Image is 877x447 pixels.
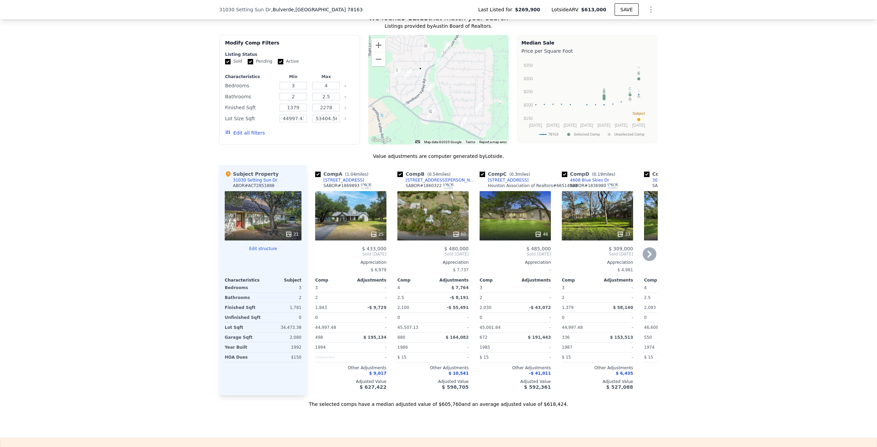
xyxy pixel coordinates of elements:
[644,343,678,352] div: 1974
[225,171,279,177] div: Subject Property
[264,323,301,332] div: 34,473.38
[524,103,533,108] text: $200
[644,3,658,16] button: Show Options
[638,71,640,75] text: F
[225,39,354,52] div: Modify Comp Filters
[478,6,515,13] span: Last Listed for
[225,293,262,302] div: Bathrooms
[480,365,551,371] div: Other Adjustments
[521,46,653,56] div: Price per Square Foot
[603,89,605,94] text: B
[397,285,400,290] span: 4
[264,313,301,322] div: 0
[368,305,386,310] span: -$ 9,729
[644,293,678,302] div: 2.5
[315,293,349,302] div: 2
[362,246,386,251] span: $ 433,000
[225,129,265,136] button: Edit all filters
[352,313,386,322] div: -
[528,335,551,340] span: $ 191,443
[444,41,452,53] div: 31494 Smithson Valley Rd
[515,6,540,13] span: $269,900
[599,293,633,302] div: -
[552,6,581,13] span: Lotside ARV
[638,88,639,92] text: I
[480,335,487,340] span: 672
[442,384,469,390] span: $ 598,705
[264,333,301,342] div: 2,080
[644,325,665,330] span: 46,609.20
[225,333,262,342] div: Garage Sqft
[434,343,469,352] div: -
[370,136,393,145] img: Google
[562,379,633,384] div: Adjusted Value
[562,325,583,330] span: 44,997.48
[248,59,272,64] label: Pending
[397,251,469,257] span: Sold [DATE]
[524,76,533,81] text: $300
[570,183,619,189] div: SABOR # 1836980
[488,177,529,183] div: [STREET_ADDRESS]
[352,283,386,293] div: -
[521,56,653,141] svg: A chart.
[644,365,715,371] div: Other Adjustments
[219,153,658,160] div: Value adjustments are computer generated by Lotside .
[315,335,323,340] span: 498
[323,183,372,189] div: SABOR # 1869893
[632,111,645,115] text: Subject
[617,268,633,272] span: $ 4,981
[562,177,609,183] a: 4608 Blue Skies Dr
[597,123,610,128] text: [DATE]
[644,305,656,310] span: 2,093
[644,260,715,265] div: Appreciation
[344,107,347,109] button: Clear
[219,6,271,13] span: 31030 Setting Sun Dr
[562,305,573,310] span: 1,379
[422,43,430,54] div: 31477 Sunlight Dr
[517,293,551,302] div: -
[363,335,386,340] span: $ 195,134
[225,74,275,79] div: Characteristics
[225,313,262,322] div: Unfinished Sqft
[644,265,715,275] div: -
[452,285,469,290] span: $ 7,764
[614,132,644,137] text: Unselected Comp
[372,52,385,66] button: Zoom out
[397,335,405,340] span: 880
[644,379,715,384] div: Adjusted Value
[406,177,477,183] div: [STREET_ADDRESS][PERSON_NAME]
[397,365,469,371] div: Other Adjustments
[480,305,491,310] span: 2,030
[219,23,658,29] div: Listings provided by Austin Board of Realtors .
[644,315,647,320] span: 0
[397,293,432,302] div: 2.5
[264,343,301,352] div: 1992
[447,305,469,310] span: -$ 55,491
[480,260,551,265] div: Appreciation
[225,352,262,362] div: HOA Dues
[225,303,262,312] div: Finished Sqft
[397,305,409,310] span: 2,100
[352,293,386,302] div: -
[480,277,515,283] div: Comp
[278,74,308,79] div: Min
[480,293,514,302] div: 2
[233,183,274,188] div: ABOR # ACT2851888
[615,3,639,16] button: SAVE
[562,343,596,352] div: 1987
[529,371,551,376] span: -$ 41,011
[599,313,633,322] div: -
[580,123,593,128] text: [DATE]
[370,136,393,145] a: Open this area in Google Maps (opens a new window)
[517,343,551,352] div: -
[344,117,347,120] button: Clear
[225,283,262,293] div: Bedrooms
[652,183,701,189] div: SABOR # 1865391
[424,140,461,144] span: Map data ©2025 Google
[351,277,386,283] div: Adjustments
[393,67,401,79] div: 31014 Sunlight Dr
[589,172,618,177] span: ( miles)
[562,355,571,360] span: $ 15
[574,132,600,137] text: Selected Comp
[225,246,301,251] button: Edit structure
